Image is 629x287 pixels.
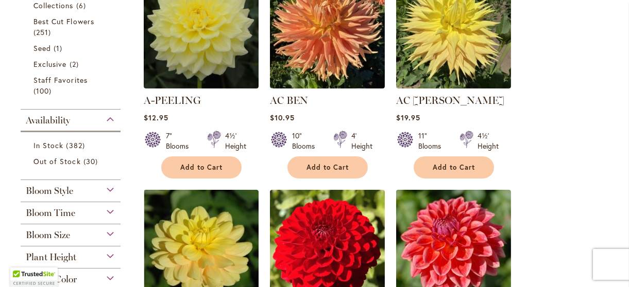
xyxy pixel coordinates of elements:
span: 251 [33,27,54,38]
span: Add to Cart [433,163,475,172]
span: In Stock [33,140,63,150]
button: Add to Cart [414,156,494,178]
div: 4½' Height [478,131,499,151]
span: Plant Height [26,252,76,263]
a: Out of Stock 30 [33,156,110,167]
span: 1 [54,43,65,53]
span: Add to Cart [307,163,349,172]
a: AC Jeri [396,81,511,91]
a: In Stock 382 [33,140,110,151]
div: 11" Blooms [418,131,447,151]
span: $19.95 [396,113,420,122]
span: 382 [66,140,87,151]
span: 30 [83,156,100,167]
a: AC BEN [270,94,308,106]
span: $10.95 [270,113,295,122]
span: Bloom Size [26,229,70,241]
button: Add to Cart [287,156,368,178]
span: Out of Stock [33,156,81,166]
span: Add to Cart [181,163,223,172]
span: Availability [26,115,70,126]
a: Best Cut Flowers [33,16,110,38]
a: Exclusive [33,59,110,69]
span: Bloom Time [26,207,75,219]
a: AC [PERSON_NAME] [396,94,504,106]
div: 4' Height [351,131,372,151]
div: 7" Blooms [166,131,195,151]
span: 2 [70,59,81,69]
span: 100 [33,85,54,96]
button: Add to Cart [161,156,242,178]
span: Staff Favorites [33,75,88,85]
span: $12.95 [144,113,168,122]
span: Seed [33,43,51,53]
div: 10" Blooms [292,131,321,151]
span: Collections [33,1,74,10]
a: Seed [33,43,110,53]
span: Exclusive [33,59,66,69]
span: Bloom Style [26,185,73,196]
div: 4½' Height [225,131,246,151]
a: A-Peeling [144,81,259,91]
a: Staff Favorites [33,75,110,96]
iframe: Launch Accessibility Center [8,250,37,279]
a: A-PEELING [144,94,201,106]
span: Best Cut Flowers [33,16,94,26]
a: AC BEN [270,81,385,91]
